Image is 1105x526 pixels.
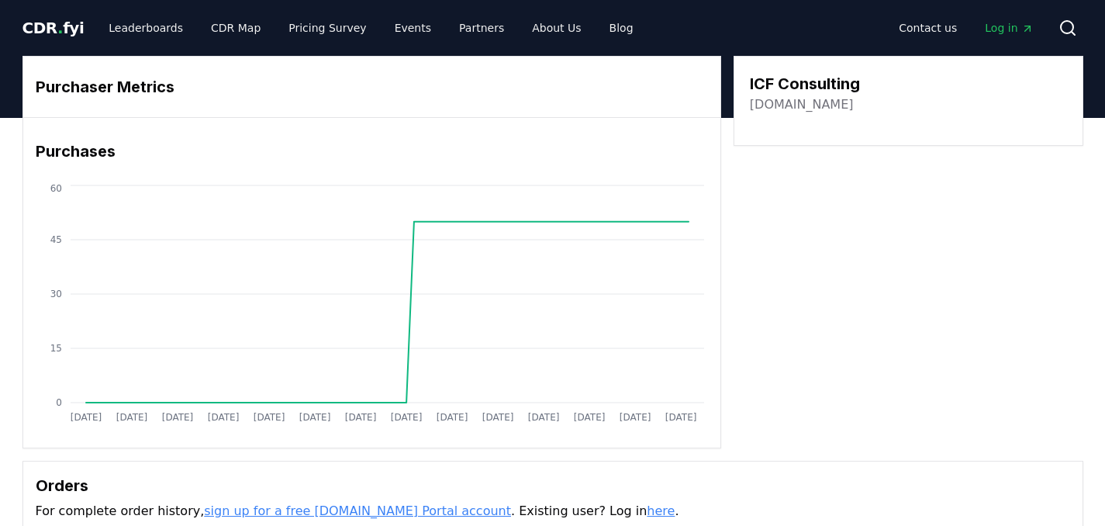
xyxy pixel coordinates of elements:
[36,75,708,99] h3: Purchaser Metrics
[276,14,378,42] a: Pricing Survey
[573,412,605,423] tspan: [DATE]
[96,14,645,42] nav: Main
[70,412,102,423] tspan: [DATE]
[972,14,1045,42] a: Log in
[886,14,969,42] a: Contact us
[985,20,1033,36] span: Log in
[36,140,708,163] h3: Purchases
[36,474,1070,497] h3: Orders
[199,14,273,42] a: CDR Map
[390,412,422,423] tspan: [DATE]
[299,412,330,423] tspan: [DATE]
[520,14,593,42] a: About Us
[619,412,651,423] tspan: [DATE]
[482,412,513,423] tspan: [DATE]
[116,412,147,423] tspan: [DATE]
[597,14,646,42] a: Blog
[382,14,444,42] a: Events
[36,502,1070,521] p: For complete order history, . Existing user? Log in .
[57,19,63,37] span: .
[50,289,61,299] tspan: 30
[204,504,511,518] a: sign up for a free [DOMAIN_NAME] Portal account
[161,412,193,423] tspan: [DATE]
[750,95,854,114] a: [DOMAIN_NAME]
[96,14,195,42] a: Leaderboards
[50,234,61,245] tspan: 45
[886,14,1045,42] nav: Main
[207,412,239,423] tspan: [DATE]
[527,412,559,423] tspan: [DATE]
[665,412,696,423] tspan: [DATE]
[447,14,516,42] a: Partners
[56,397,62,408] tspan: 0
[436,412,468,423] tspan: [DATE]
[22,19,85,37] span: CDR fyi
[50,183,61,194] tspan: 60
[344,412,376,423] tspan: [DATE]
[50,343,61,354] tspan: 15
[22,17,85,39] a: CDR.fyi
[647,504,675,518] a: here
[253,412,285,423] tspan: [DATE]
[750,72,860,95] h3: ICF Consulting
